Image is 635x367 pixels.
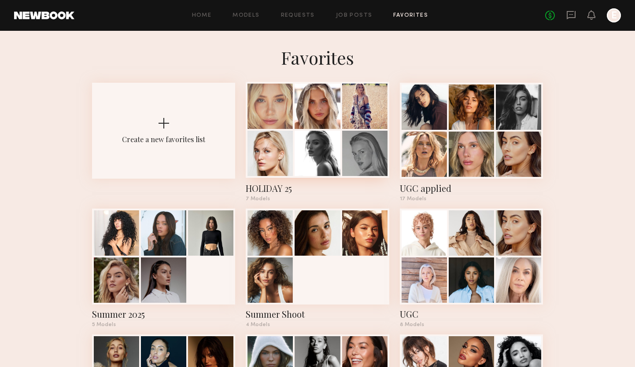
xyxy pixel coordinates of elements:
div: UGC applied [400,182,543,195]
div: 5 Models [92,322,235,327]
a: Job Posts [336,13,373,18]
a: UGC8 Models [400,209,543,327]
a: Favorites [393,13,428,18]
a: Home [192,13,212,18]
div: 17 Models [400,196,543,202]
div: Summer 2025 [92,308,235,320]
a: Summer 20255 Models [92,209,235,327]
button: Create a new favorites list [92,83,235,209]
div: UGC [400,308,543,320]
div: Create a new favorites list [122,135,205,144]
a: Summer Shoot4 Models [246,209,389,327]
div: 4 Models [246,322,389,327]
a: E [607,8,621,22]
a: HOLIDAY 257 Models [246,83,389,202]
div: Summer Shoot [246,308,389,320]
a: UGC applied17 Models [400,83,543,202]
a: Models [233,13,259,18]
a: Requests [281,13,315,18]
div: HOLIDAY 25 [246,182,389,195]
div: 7 Models [246,196,389,202]
div: 8 Models [400,322,543,327]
